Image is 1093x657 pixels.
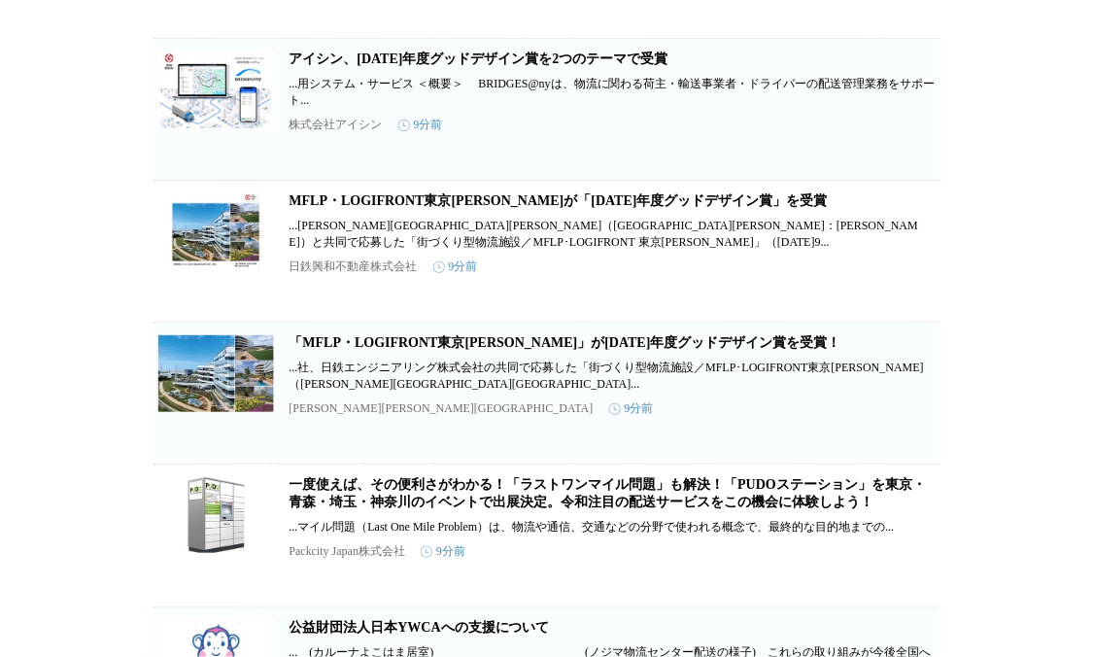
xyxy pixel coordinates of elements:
img: アイシン、2025年度グッドデザイン賞を2つのテーマで受賞 [157,51,274,128]
p: 株式会社アイシン [290,117,383,133]
a: MFLP・LOGIFRONT東京[PERSON_NAME]が「[DATE]年度グッドデザイン賞」を受賞 [290,193,828,208]
img: 「MFLP・LOGIFRONT東京板橋」が2025年度グッドデザイン賞を受賞！ [157,334,274,412]
time: 9分前 [421,543,465,560]
p: ...社、日鉄エンジニアリング株式会社の共同で応募した「街づくり型物流施設／MFLP･LOGIFRONT東京[PERSON_NAME]（[PERSON_NAME][GEOGRAPHIC_DATA... [290,360,937,393]
p: [PERSON_NAME][PERSON_NAME][GEOGRAPHIC_DATA] [290,401,594,416]
p: 日鉄興和不動産株式会社 [290,259,418,275]
p: ...マイル問題（Last One Mile Problem）は、物流や通信、交通などの分野で使われる概念で、最終的な目的地までの... [290,519,937,536]
a: アイシン、[DATE]年度グッドデザイン賞を2つのテーマで受賞 [290,52,668,66]
img: MFLP・LOGIFRONT東京板橋が「2025年度グッドデザイン賞」を受賞 [157,192,274,270]
a: 公益財団法人日本YWCAへの支援について [290,620,550,635]
time: 9分前 [609,400,654,417]
time: 9分前 [433,259,478,275]
a: 「MFLP・LOGIFRONT東京[PERSON_NAME]」が[DATE]年度グッドデザイン賞を受賞！ [290,335,841,350]
time: 9分前 [398,117,443,133]
p: Packcity Japan株式会社 [290,543,406,560]
img: 一度使えば、その便利さがわかる！「ラストワンマイル問題」も解決！「PUDOステーション」を東京・青森・埼玉・神奈川のイベントで出展決定。令和注目の配送サービスをこの機会に体験しよう！ [157,476,274,554]
p: ...[PERSON_NAME][GEOGRAPHIC_DATA][PERSON_NAME]（[GEOGRAPHIC_DATA][PERSON_NAME]：[PERSON_NAME]）と共同で応... [290,218,937,251]
a: 一度使えば、その便利さがわかる！「ラストワンマイル問題」も解決！「PUDOステーション」を東京・青森・埼玉・神奈川のイベントで出展決定。令和注目の配送サービスをこの機会に体験しよう！ [290,477,927,509]
p: ...用システム・サービス ＜概要＞ BRIDGES@nyは、物流に関わる荷主・輸送事業者・ドライバーの配送管理業務をサポート... [290,76,937,109]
